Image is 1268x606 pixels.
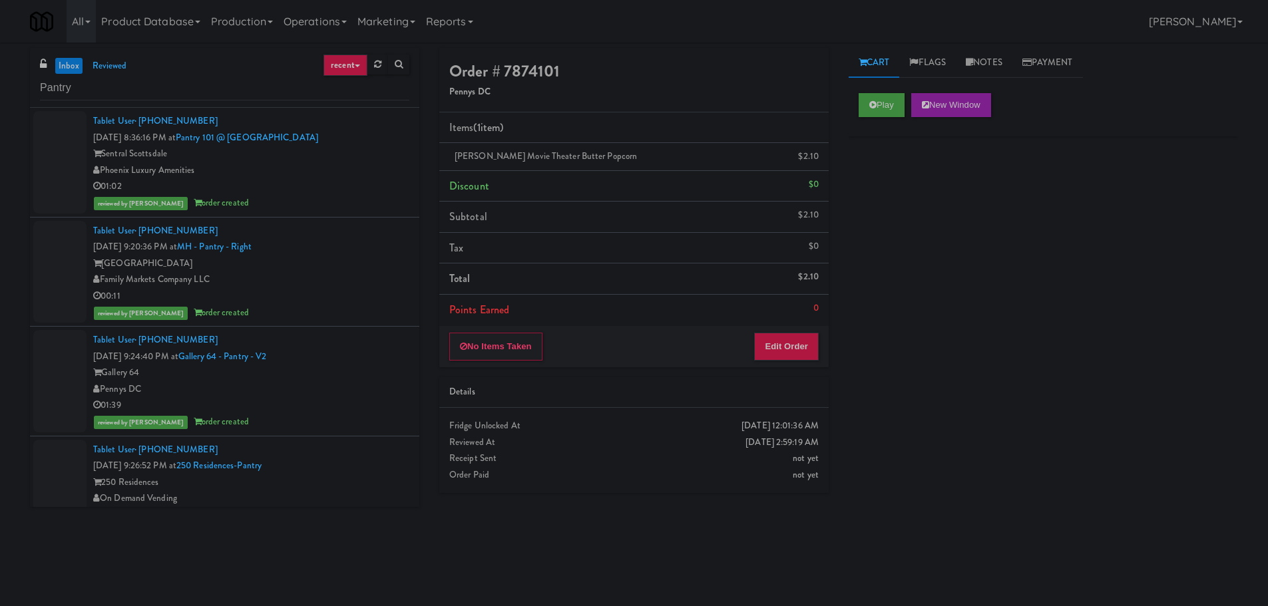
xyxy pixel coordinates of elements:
span: [PERSON_NAME] Movie Theater Butter Popcorn [455,150,637,162]
h4: Order # 7874101 [449,63,819,80]
span: · [PHONE_NUMBER] [134,224,218,237]
span: · [PHONE_NUMBER] [134,333,218,346]
a: recent [323,55,367,76]
a: Tablet User· [PHONE_NUMBER] [93,333,218,346]
a: reviewed [89,58,130,75]
span: Discount [449,178,489,194]
a: Cart [849,48,900,78]
a: Tablet User· [PHONE_NUMBER] [93,114,218,127]
div: Reviewed At [449,434,819,451]
span: not yet [793,452,819,464]
a: Pantry 101 @ [GEOGRAPHIC_DATA] [176,131,318,144]
li: Tablet User· [PHONE_NUMBER][DATE] 8:36:16 PM atPantry 101 @ [GEOGRAPHIC_DATA]Sentral ScottsdalePh... [30,108,419,218]
a: inbox [55,58,83,75]
a: Payment [1012,48,1083,78]
span: Points Earned [449,302,509,317]
li: Tablet User· [PHONE_NUMBER][DATE] 9:24:40 PM atGallery 64 - Pantry - V2Gallery 64Pennys DC01:39re... [30,327,419,436]
div: Pennys DC [93,381,409,398]
span: reviewed by [PERSON_NAME] [94,307,188,320]
div: 0 [813,300,819,317]
a: MH - Pantry - Right [177,240,252,253]
div: [DATE] 12:01:36 AM [741,418,819,434]
div: 01:39 [93,397,409,414]
div: 250 Residences [93,474,409,491]
div: Details [449,384,819,400]
ng-pluralize: item [481,120,500,135]
div: Order Paid [449,467,819,484]
button: Edit Order [754,333,819,361]
span: order created [194,306,249,319]
h5: Pennys DC [449,87,819,97]
img: Micromart [30,10,53,33]
a: Gallery 64 - Pantry - V2 [178,350,266,363]
span: [DATE] 9:20:36 PM at [93,240,177,253]
div: Phoenix Luxury Amenities [93,162,409,179]
span: reviewed by [PERSON_NAME] [94,197,188,210]
span: · [PHONE_NUMBER] [134,443,218,456]
div: 00:11 [93,288,409,305]
span: Total [449,271,471,286]
span: [DATE] 9:24:40 PM at [93,350,178,363]
div: Family Markets Company LLC [93,271,409,288]
div: [GEOGRAPHIC_DATA] [93,255,409,272]
span: Tax [449,240,463,255]
a: Flags [899,48,956,78]
a: Tablet User· [PHONE_NUMBER] [93,224,218,237]
span: Subtotal [449,209,487,224]
span: reviewed by [PERSON_NAME] [94,416,188,429]
div: Gallery 64 [93,365,409,381]
a: Notes [956,48,1012,78]
button: New Window [911,93,991,117]
div: Sentral Scottsdale [93,146,409,162]
span: [DATE] 8:36:16 PM at [93,131,176,144]
div: Fridge Unlocked At [449,418,819,434]
input: Search vision orders [40,76,409,100]
div: 01:02 [93,178,409,195]
div: $2.10 [798,148,819,165]
span: · [PHONE_NUMBER] [134,114,218,127]
div: $2.10 [798,207,819,224]
span: order created [194,415,249,428]
div: On Demand Vending [93,490,409,507]
div: Receipt Sent [449,450,819,467]
li: Tablet User· [PHONE_NUMBER][DATE] 9:20:36 PM atMH - Pantry - Right[GEOGRAPHIC_DATA]Family Markets... [30,218,419,327]
span: (1 ) [473,120,503,135]
a: 250 Residences-Pantry [176,459,262,472]
div: [DATE] 2:59:19 AM [745,434,819,451]
button: Play [859,93,905,117]
button: No Items Taken [449,333,542,361]
div: $0 [809,176,819,193]
span: [DATE] 9:26:52 PM at [93,459,176,472]
div: $2.10 [798,269,819,285]
span: not yet [793,468,819,481]
li: Tablet User· [PHONE_NUMBER][DATE] 9:26:52 PM at250 Residences-Pantry250 ResidencesOn Demand Vendi... [30,436,419,546]
div: $0 [809,238,819,255]
a: Tablet User· [PHONE_NUMBER] [93,443,218,456]
span: order created [194,196,249,209]
span: Items [449,120,503,135]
